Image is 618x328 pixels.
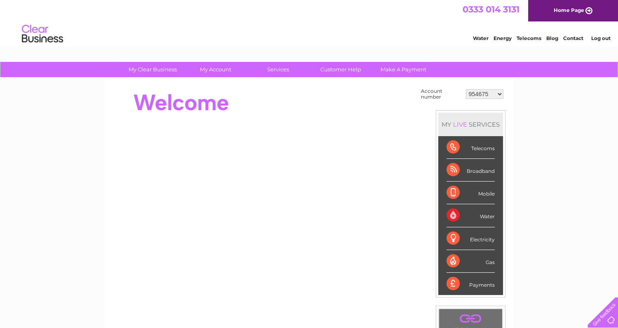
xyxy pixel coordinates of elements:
[446,159,495,182] div: Broadband
[446,227,495,250] div: Electricity
[446,273,495,295] div: Payments
[493,35,512,41] a: Energy
[446,136,495,159] div: Telecoms
[369,62,437,77] a: Make A Payment
[563,35,583,41] a: Contact
[446,250,495,273] div: Gas
[473,35,489,41] a: Water
[438,113,503,136] div: MY SERVICES
[181,62,249,77] a: My Account
[517,35,541,41] a: Telecoms
[244,62,312,77] a: Services
[307,62,375,77] a: Customer Help
[446,204,495,227] div: Water
[546,35,558,41] a: Blog
[21,21,63,47] img: logo.png
[441,311,500,326] a: .
[446,182,495,204] div: Mobile
[119,62,187,77] a: My Clear Business
[419,86,464,102] td: Account number
[451,120,469,128] div: LIVE
[115,5,504,40] div: Clear Business is a trading name of Verastar Limited (registered in [GEOGRAPHIC_DATA] No. 3667643...
[463,4,519,14] a: 0333 014 3131
[591,35,610,41] a: Log out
